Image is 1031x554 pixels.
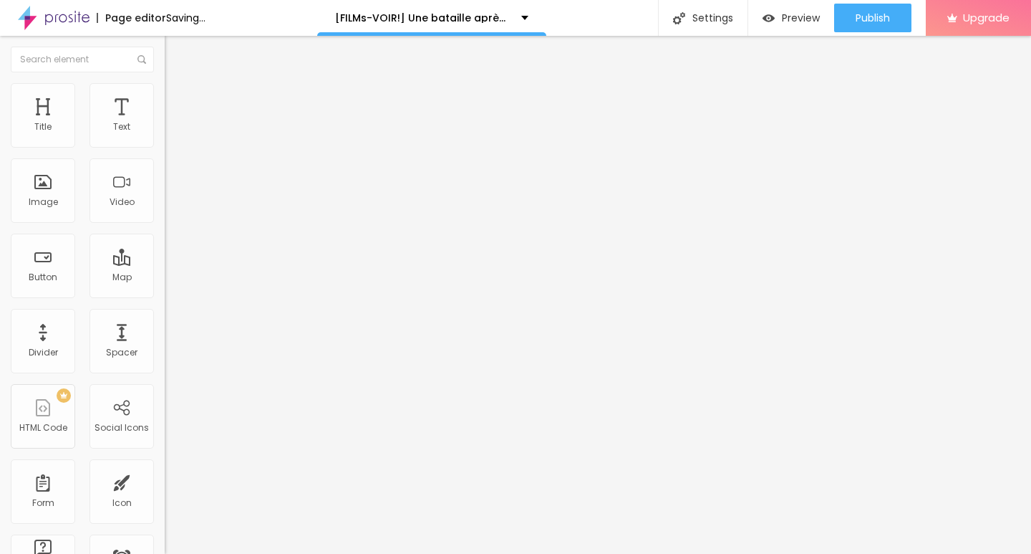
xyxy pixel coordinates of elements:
[673,12,685,24] img: Icone
[763,12,775,24] img: view-1.svg
[32,498,54,508] div: Form
[165,36,1031,554] iframe: Editor
[112,498,132,508] div: Icon
[97,13,166,23] div: Page editor
[113,122,130,132] div: Text
[335,13,510,23] p: [FILMs-VOIR!] Une bataille après l'autre Streaming VF [FR] Complet en Francais
[11,47,154,72] input: Search element
[29,197,58,207] div: Image
[19,423,67,433] div: HTML Code
[112,272,132,282] div: Map
[856,12,890,24] span: Publish
[29,272,57,282] div: Button
[748,4,834,32] button: Preview
[963,11,1010,24] span: Upgrade
[34,122,52,132] div: Title
[106,348,137,358] div: Spacer
[166,13,205,23] div: Saving...
[110,197,135,207] div: Video
[834,4,911,32] button: Publish
[95,423,149,433] div: Social Icons
[782,12,820,24] span: Preview
[29,348,58,358] div: Divider
[137,55,146,64] img: Icone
